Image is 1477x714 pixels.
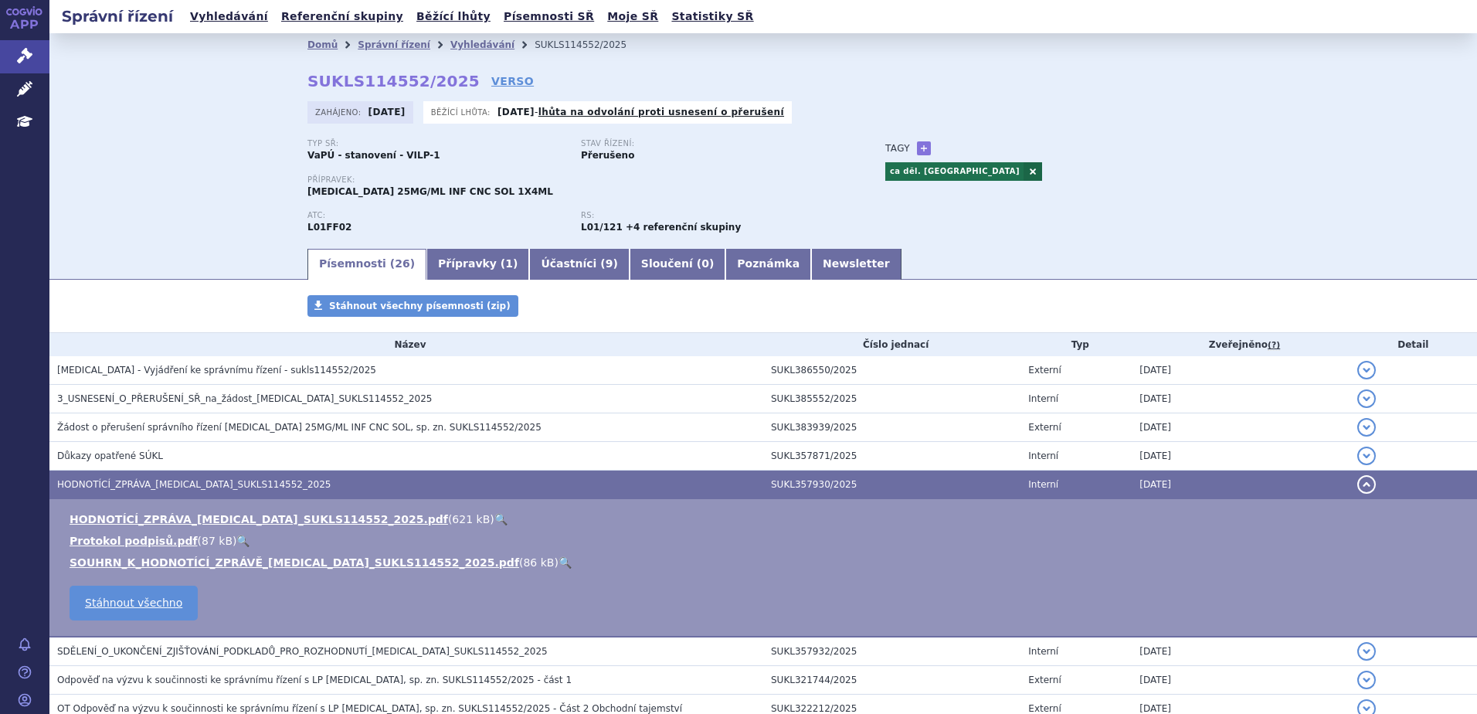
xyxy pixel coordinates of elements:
td: SUKL321744/2025 [763,666,1020,695]
span: Žádost o přerušení správního řízení Keytruda 25MG/ML INF CNC SOL, sp. zn. SUKLS114552/2025 [57,422,542,433]
span: HODNOTÍCÍ_ZPRÁVA_KEYTRUDA_SUKLS114552_2025 [57,479,331,490]
p: RS: [581,211,839,220]
td: [DATE] [1132,442,1349,471]
span: [MEDICAL_DATA] 25MG/ML INF CNC SOL 1X4ML [307,186,553,197]
strong: [DATE] [497,107,535,117]
a: Sloučení (0) [630,249,725,280]
a: Správní řízení [358,39,430,50]
span: Interní [1028,479,1058,490]
span: Odpověď na výzvu k součinnosti ke správnímu řízení s LP Keytruda, sp. zn. SUKLS114552/2025 - část 1 [57,675,572,685]
a: Běžící lhůty [412,6,495,27]
a: Vyhledávání [450,39,514,50]
span: Interní [1028,646,1058,657]
span: Zahájeno: [315,106,364,118]
span: OT Odpověď na výzvu k součinnosti ke správnímu řízení s LP Keytruda, sp. zn. SUKLS114552/2025 - Č... [57,703,682,714]
td: SUKL383939/2025 [763,413,1020,442]
th: Zveřejněno [1132,333,1349,356]
li: ( ) [70,533,1462,549]
a: Referenční skupiny [277,6,408,27]
strong: [DATE] [368,107,406,117]
a: Protokol podpisů.pdf [70,535,198,547]
span: 26 [395,257,409,270]
span: Externí [1028,703,1061,714]
strong: VaPÚ - stanovení - VILP-1 [307,150,440,161]
a: Poznámka [725,249,811,280]
span: 9 [606,257,613,270]
p: Typ SŘ: [307,139,565,148]
li: SUKLS114552/2025 [535,33,647,56]
a: Účastníci (9) [529,249,629,280]
h2: Správní řízení [49,5,185,27]
span: Běžící lhůta: [431,106,494,118]
span: 3_USNESENÍ_O_PŘERUŠENÍ_SŘ_na_žádost_KEYTRUDA_SUKLS114552_2025 [57,393,432,404]
button: detail [1357,418,1376,437]
td: [DATE] [1132,471,1349,499]
a: Domů [307,39,338,50]
a: Přípravky (1) [426,249,529,280]
a: Stáhnout všechno [70,586,198,620]
strong: pembrolizumab [581,222,623,233]
span: 86 kB [523,556,554,569]
td: SUKL386550/2025 [763,356,1020,385]
a: + [917,141,931,155]
button: detail [1357,389,1376,408]
td: [DATE] [1132,356,1349,385]
button: detail [1357,642,1376,661]
span: 621 kB [452,513,490,525]
li: ( ) [70,512,1462,527]
a: Vyhledávání [185,6,273,27]
a: Písemnosti (26) [307,249,426,280]
button: detail [1357,447,1376,465]
li: ( ) [70,555,1462,570]
strong: SUKLS114552/2025 [307,72,480,90]
a: Newsletter [811,249,901,280]
p: ATC: [307,211,565,220]
button: detail [1357,671,1376,689]
strong: Přerušeno [581,150,634,161]
button: detail [1357,361,1376,379]
td: [DATE] [1132,637,1349,666]
td: [DATE] [1132,385,1349,413]
button: detail [1357,475,1376,494]
span: Interní [1028,393,1058,404]
a: Moje SŘ [603,6,663,27]
a: SOUHRN_K_HODNOTÍCÍ_ZPRÁVĚ_[MEDICAL_DATA]_SUKLS114552_2025.pdf [70,556,519,569]
h3: Tagy [885,139,910,158]
a: Písemnosti SŘ [499,6,599,27]
td: [DATE] [1132,666,1349,695]
th: Typ [1020,333,1132,356]
p: Stav řízení: [581,139,839,148]
span: KEYTRUDA - Vyjádření ke správnímu řízení - sukls114552/2025 [57,365,376,376]
th: Detail [1350,333,1477,356]
span: Stáhnout všechny písemnosti (zip) [329,301,511,311]
a: 🔍 [236,535,250,547]
a: Stáhnout všechny písemnosti (zip) [307,295,518,317]
td: SUKL357930/2025 [763,471,1020,499]
a: Statistiky SŘ [667,6,758,27]
p: Přípravek: [307,175,854,185]
span: Externí [1028,675,1061,685]
a: ca děl. [GEOGRAPHIC_DATA] [885,162,1024,181]
span: Důkazy opatřené SÚKL [57,450,163,461]
a: lhůta na odvolání proti usnesení o přerušení [538,107,784,117]
th: Název [49,333,763,356]
a: 🔍 [494,513,508,525]
td: SUKL357871/2025 [763,442,1020,471]
span: Externí [1028,365,1061,376]
p: - [497,106,784,118]
strong: +4 referenční skupiny [626,222,741,233]
a: 🔍 [559,556,572,569]
abbr: (?) [1268,340,1280,351]
span: 0 [701,257,709,270]
span: Externí [1028,422,1061,433]
strong: PEMBROLIZUMAB [307,222,351,233]
a: HODNOTÍCÍ_ZPRÁVA_[MEDICAL_DATA]_SUKLS114552_2025.pdf [70,513,448,525]
span: 87 kB [202,535,233,547]
span: Interní [1028,450,1058,461]
th: Číslo jednací [763,333,1020,356]
td: SUKL357932/2025 [763,637,1020,666]
td: SUKL385552/2025 [763,385,1020,413]
span: 1 [505,257,513,270]
span: SDĚLENÍ_O_UKONČENÍ_ZJIŠŤOVÁNÍ_PODKLADŮ_PRO_ROZHODNUTÍ_KEYTRUDA_SUKLS114552_2025 [57,646,548,657]
td: [DATE] [1132,413,1349,442]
